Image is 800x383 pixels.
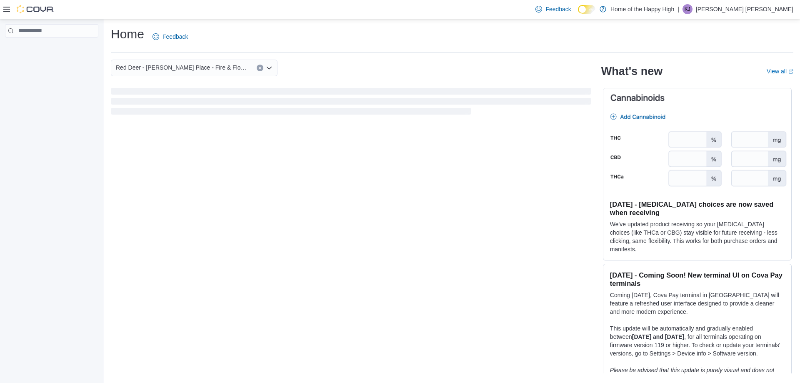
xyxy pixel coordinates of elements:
span: Red Deer - [PERSON_NAME] Place - Fire & Flower [116,63,248,73]
span: Loading [111,90,591,116]
strong: [DATE] and [DATE] [632,333,684,340]
span: Feedback [545,5,571,13]
div: Kennedy Jones [682,4,692,14]
h2: What's new [601,65,662,78]
img: Cova [17,5,54,13]
a: Feedback [149,28,191,45]
em: Please be advised that this update is purely visual and does not impact payment functionality. [610,367,775,382]
span: KJ [685,4,690,14]
span: Feedback [162,33,188,41]
p: Coming [DATE], Cova Pay terminal in [GEOGRAPHIC_DATA] will feature a refreshed user interface des... [610,291,785,316]
nav: Complex example [5,39,98,59]
svg: External link [788,69,793,74]
p: This update will be automatically and gradually enabled between , for all terminals operating on ... [610,324,785,358]
a: View allExternal link [767,68,793,75]
p: We've updated product receiving so your [MEDICAL_DATA] choices (like THCa or CBG) stay visible fo... [610,220,785,253]
p: | [677,4,679,14]
h1: Home [111,26,144,43]
p: Home of the Happy High [610,4,674,14]
a: Feedback [532,1,574,18]
p: [PERSON_NAME] [PERSON_NAME] [696,4,793,14]
h3: [DATE] - [MEDICAL_DATA] choices are now saved when receiving [610,200,785,217]
button: Clear input [257,65,263,71]
h3: [DATE] - Coming Soon! New terminal UI on Cova Pay terminals [610,271,785,288]
button: Open list of options [266,65,272,71]
input: Dark Mode [578,5,595,14]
